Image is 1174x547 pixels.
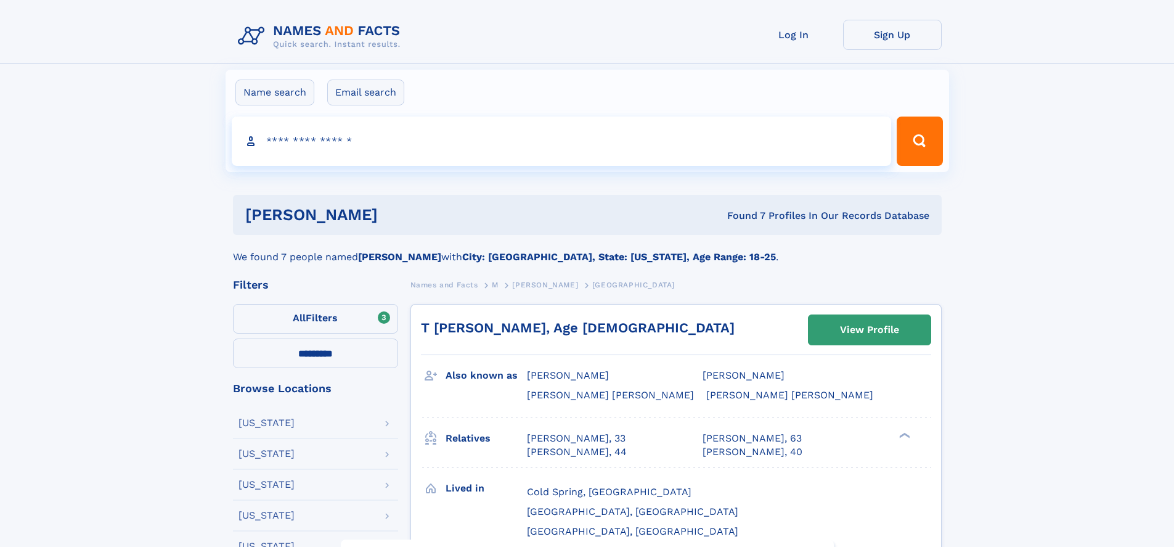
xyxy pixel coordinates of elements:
[421,320,735,335] a: T [PERSON_NAME], Age [DEMOGRAPHIC_DATA]
[446,478,527,499] h3: Lived in
[527,445,627,459] a: [PERSON_NAME], 44
[512,281,578,289] span: [PERSON_NAME]
[843,20,942,50] a: Sign Up
[527,389,694,401] span: [PERSON_NAME] [PERSON_NAME]
[552,209,929,223] div: Found 7 Profiles In Our Records Database
[327,80,404,105] label: Email search
[897,117,942,166] button: Search Button
[744,20,843,50] a: Log In
[840,316,899,344] div: View Profile
[233,20,410,53] img: Logo Names and Facts
[233,304,398,334] label: Filters
[527,369,609,381] span: [PERSON_NAME]
[293,312,306,324] span: All
[233,279,398,290] div: Filters
[232,117,892,166] input: search input
[245,207,553,223] h1: [PERSON_NAME]
[238,449,295,459] div: [US_STATE]
[492,281,499,289] span: M
[512,277,578,292] a: [PERSON_NAME]
[592,281,675,289] span: [GEOGRAPHIC_DATA]
[703,432,802,445] a: [PERSON_NAME], 63
[492,277,499,292] a: M
[809,315,931,345] a: View Profile
[233,235,942,265] div: We found 7 people named with .
[446,365,527,386] h3: Also known as
[235,80,314,105] label: Name search
[238,480,295,490] div: [US_STATE]
[703,369,785,381] span: [PERSON_NAME]
[238,418,295,428] div: [US_STATE]
[527,525,738,537] span: [GEOGRAPHIC_DATA], [GEOGRAPHIC_DATA]
[706,389,873,401] span: [PERSON_NAME] [PERSON_NAME]
[527,432,626,445] a: [PERSON_NAME], 33
[358,251,441,263] b: [PERSON_NAME]
[527,486,691,498] span: Cold Spring, [GEOGRAPHIC_DATA]
[896,431,911,439] div: ❯
[703,445,802,459] a: [PERSON_NAME], 40
[462,251,776,263] b: City: [GEOGRAPHIC_DATA], State: [US_STATE], Age Range: 18-25
[446,428,527,449] h3: Relatives
[527,506,738,517] span: [GEOGRAPHIC_DATA], [GEOGRAPHIC_DATA]
[410,277,478,292] a: Names and Facts
[233,383,398,394] div: Browse Locations
[238,511,295,520] div: [US_STATE]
